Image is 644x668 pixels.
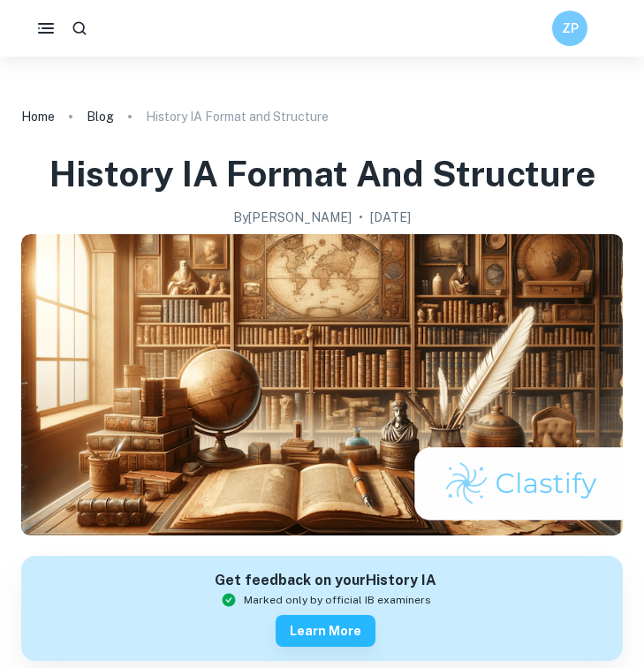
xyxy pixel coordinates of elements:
h1: History IA Format and Structure [49,150,595,197]
a: Home [21,104,55,129]
button: ZP [552,11,587,46]
a: Blog [87,104,114,129]
h6: Get feedback on your History IA [215,570,436,592]
span: Marked only by official IB examiners [244,592,431,608]
img: History IA Format and Structure cover image [21,234,623,535]
a: Get feedback on yourHistory IAMarked only by official IB examinersLearn more [21,556,623,661]
button: Learn more [276,615,375,647]
p: • [359,208,363,227]
h6: ZP [560,19,580,38]
h2: [DATE] [370,208,411,227]
h2: By [PERSON_NAME] [233,208,352,227]
p: History IA Format and Structure [146,107,329,126]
